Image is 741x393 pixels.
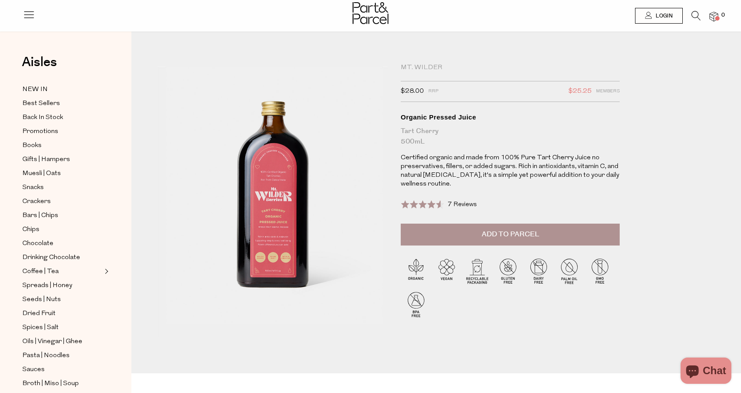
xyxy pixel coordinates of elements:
[22,239,53,249] span: Chocolate
[22,224,102,235] a: Chips
[22,267,59,277] span: Coffee | Tea
[22,281,72,291] span: Spreads | Honey
[22,365,45,375] span: Sauces
[22,98,60,109] span: Best Sellers
[22,196,51,207] span: Crackers
[401,126,620,147] div: Tart Cherry 500mL
[22,323,59,333] span: Spices | Salt
[401,86,424,97] span: $28.00
[22,140,42,151] span: Books
[462,256,493,286] img: P_P-ICONS-Live_Bec_V11_Recyclable_Packaging.svg
[22,253,80,263] span: Drinking Chocolate
[568,86,592,97] span: $25.25
[22,154,70,165] span: Gifts | Hampers
[22,308,102,319] a: Dried Fruit
[653,12,673,20] span: Login
[22,252,102,263] a: Drinking Chocolate
[22,154,102,165] a: Gifts | Hampers
[401,256,431,286] img: P_P-ICONS-Live_Bec_V11_Organic.svg
[102,266,109,277] button: Expand/Collapse Coffee | Tea
[22,112,102,123] a: Back In Stock
[22,112,63,123] span: Back In Stock
[22,210,102,221] a: Bars | Chips
[585,256,615,286] img: P_P-ICONS-Live_Bec_V11_GMO_Free.svg
[22,53,57,72] span: Aisles
[482,229,539,239] span: Add to Parcel
[22,56,57,77] a: Aisles
[22,126,58,137] span: Promotions
[22,266,102,277] a: Coffee | Tea
[719,11,727,19] span: 0
[678,358,734,386] inbox-online-store-chat: Shopify online store chat
[22,350,102,361] a: Pasta | Noodles
[22,294,102,305] a: Seeds | Nuts
[22,309,56,319] span: Dried Fruit
[635,8,683,24] a: Login
[22,98,102,109] a: Best Sellers
[22,196,102,207] a: Crackers
[22,168,102,179] a: Muesli | Oats
[554,256,585,286] img: P_P-ICONS-Live_Bec_V11_Palm_Oil_Free.svg
[22,182,102,193] a: Snacks
[22,238,102,249] a: Chocolate
[401,224,620,246] button: Add to Parcel
[22,225,39,235] span: Chips
[353,2,388,24] img: Part&Parcel
[158,67,388,338] img: A bottle of Mt Wilder organic pressed juice with a red label on a white background.
[22,379,79,389] span: Broth | Miso | Soup
[596,86,620,97] span: Members
[22,84,48,95] span: NEW IN
[401,289,431,319] img: P_P-ICONS-Live_Bec_V11_BPA_Free.svg
[22,182,44,193] span: Snacks
[22,364,102,375] a: Sauces
[22,351,70,361] span: Pasta | Noodles
[523,256,554,286] img: P_P-ICONS-Live_Bec_V11_Dairy_Free.svg
[22,336,102,347] a: Oils | Vinegar | Ghee
[493,256,523,286] img: P_P-ICONS-Live_Bec_V11_Gluten_Free.svg
[709,12,718,21] a: 0
[448,201,477,208] span: 7 Reviews
[22,126,102,137] a: Promotions
[22,337,82,347] span: Oils | Vinegar | Ghee
[22,378,102,389] a: Broth | Miso | Soup
[22,295,61,305] span: Seeds | Nuts
[22,280,102,291] a: Spreads | Honey
[22,168,61,179] span: Muesli | Oats
[22,322,102,333] a: Spices | Salt
[428,86,438,97] span: RRP
[22,140,102,151] a: Books
[401,63,620,72] div: Mt. Wilder
[22,84,102,95] a: NEW IN
[431,256,462,286] img: P_P-ICONS-Live_Bec_V11_Vegan.svg
[401,154,620,189] p: Certified organic and made from 100% Pure Tart Cherry Juice no preservatives, fillers, or added s...
[401,113,620,122] div: Organic Pressed Juice
[22,211,58,221] span: Bars | Chips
